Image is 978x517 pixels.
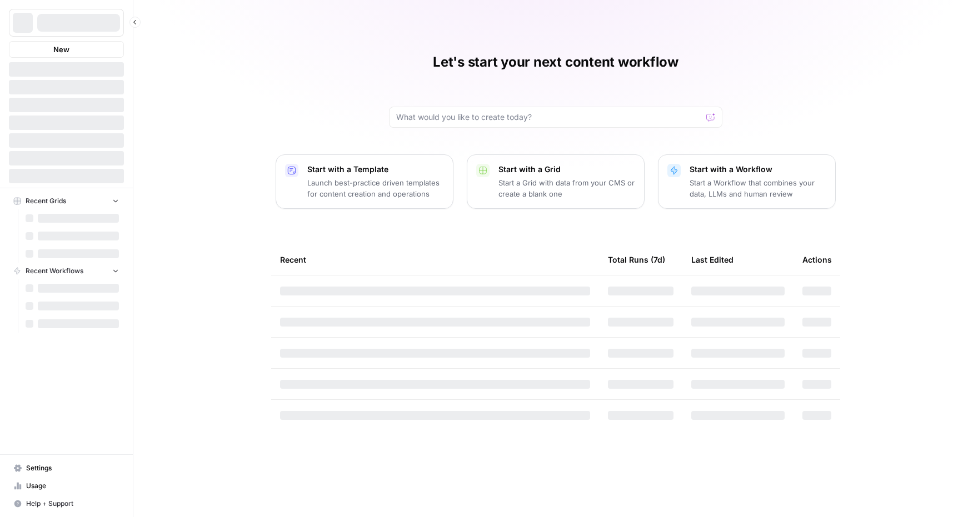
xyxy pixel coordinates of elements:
a: Usage [9,477,124,495]
span: Recent Grids [26,196,66,206]
span: Help + Support [26,499,119,509]
button: Start with a WorkflowStart a Workflow that combines your data, LLMs and human review [658,154,836,209]
div: Total Runs (7d) [608,244,665,275]
button: Recent Workflows [9,263,124,279]
p: Launch best-practice driven templates for content creation and operations [307,177,444,199]
span: Recent Workflows [26,266,83,276]
span: Usage [26,481,119,491]
input: What would you like to create today? [396,112,702,123]
button: Start with a GridStart a Grid with data from your CMS or create a blank one [467,154,645,209]
div: Last Edited [691,244,733,275]
span: New [53,44,69,55]
a: Settings [9,459,124,477]
button: New [9,41,124,58]
button: Start with a TemplateLaunch best-practice driven templates for content creation and operations [276,154,453,209]
p: Start with a Grid [498,164,635,175]
div: Recent [280,244,590,275]
span: Settings [26,463,119,473]
div: Actions [802,244,832,275]
p: Start a Grid with data from your CMS or create a blank one [498,177,635,199]
p: Start with a Workflow [690,164,826,175]
p: Start with a Template [307,164,444,175]
h1: Let's start your next content workflow [433,53,678,71]
button: Recent Grids [9,193,124,209]
button: Help + Support [9,495,124,513]
p: Start a Workflow that combines your data, LLMs and human review [690,177,826,199]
